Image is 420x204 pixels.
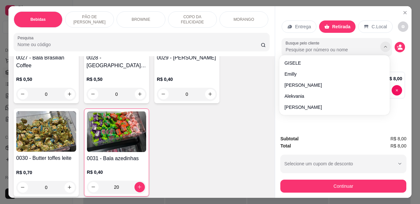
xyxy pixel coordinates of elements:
img: product-image [16,111,76,152]
p: PÃO DE [PERSON_NAME] [71,14,108,25]
input: Busque pelo cliente [286,46,370,53]
h4: 0029 - [PERSON_NAME] [157,54,217,62]
button: decrease-product-quantity [398,21,408,32]
button: decrease-product-quantity [395,42,405,52]
span: Emilly [285,71,378,77]
p: Entrega [295,23,311,30]
button: decrease-product-quantity [18,89,28,99]
strong: Subtotal [280,136,299,141]
p: R$ 0,70 [16,169,76,176]
button: increase-product-quantity [64,182,75,193]
p: R$ 0,40 [157,76,217,83]
input: Pesquisa [18,41,261,48]
span: [PERSON_NAME] [285,82,378,88]
p: R$ 0,50 [16,76,76,83]
p: C.Local [371,23,387,30]
h4: 0030 - Butter toffes leite [16,154,76,162]
div: Suggestions [281,57,388,114]
p: R$ 8,00 [386,75,402,82]
h4: 0028 - [GEOGRAPHIC_DATA] do coração [87,54,147,70]
ul: Suggestions [282,58,387,112]
button: decrease-product-quantity [18,182,28,193]
button: increase-product-quantity [205,89,216,99]
button: decrease-product-quantity [158,89,169,99]
h4: 0031 - Bala azedinhas [87,155,146,162]
p: COPO DA FELICIDADE [174,14,211,25]
button: Continuar [280,180,406,193]
button: increase-product-quantity [134,182,145,192]
p: Bebidas [30,17,46,22]
label: Busque pelo cliente [286,40,322,46]
button: Close [400,7,410,18]
p: R$ 0,50 [87,76,147,83]
span: [PERSON_NAME] [285,104,378,110]
p: MORANGO [233,17,254,22]
img: product-image [87,111,146,152]
span: R$ 8,00 [390,135,406,142]
p: Retirada [332,23,350,30]
span: R$ 8,00 [390,142,406,149]
span: Alekvania [285,93,378,99]
button: decrease-product-quantity [392,85,402,96]
button: decrease-product-quantity [88,182,99,192]
button: decrease-product-quantity [88,89,98,99]
h4: 0027 - Bala Brasilian Coffee [16,54,76,70]
button: increase-product-quantity [135,89,145,99]
button: Show suggestions [380,42,391,52]
p: R$ 0,40 [87,169,146,175]
label: Pesquisa [18,35,36,41]
button: increase-product-quantity [64,89,75,99]
strong: Total [280,143,291,148]
p: BROWNIE [132,17,150,22]
span: GISELE [285,60,378,66]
